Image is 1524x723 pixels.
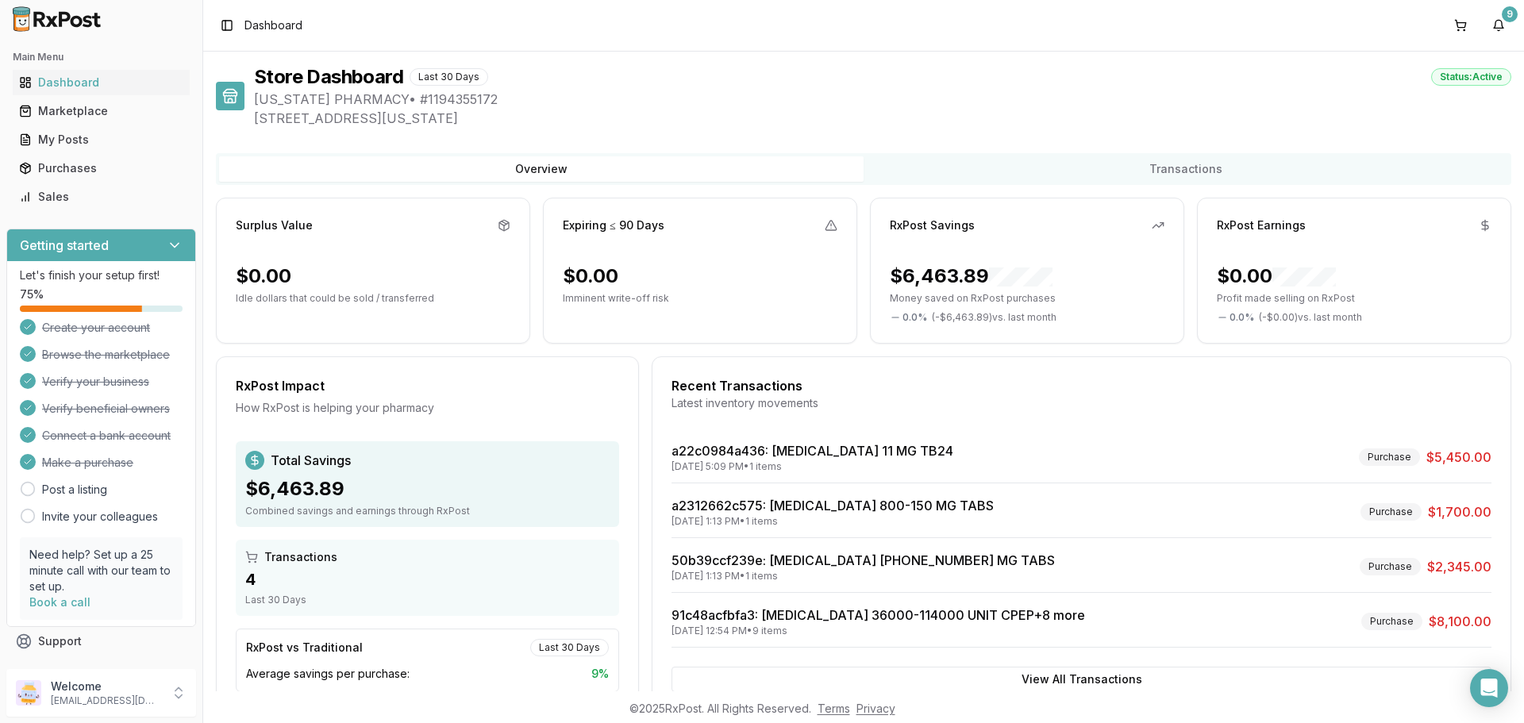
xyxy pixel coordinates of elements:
[672,376,1491,395] div: Recent Transactions
[236,292,510,305] p: Idle dollars that could be sold / transferred
[1217,292,1491,305] p: Profit made selling on RxPost
[13,125,190,154] a: My Posts
[42,509,158,525] a: Invite your colleagues
[19,132,183,148] div: My Posts
[6,6,108,32] img: RxPost Logo
[1486,13,1511,38] button: 9
[890,292,1164,305] p: Money saved on RxPost purchases
[13,51,190,63] h2: Main Menu
[38,662,92,678] span: Feedback
[13,183,190,211] a: Sales
[246,666,410,682] span: Average savings per purchase:
[219,156,864,182] button: Overview
[1360,558,1421,575] div: Purchase
[13,97,190,125] a: Marketplace
[1259,311,1362,324] span: ( - $0.00 ) vs. last month
[672,667,1491,692] button: View All Transactions
[672,570,1055,583] div: [DATE] 1:13 PM • 1 items
[42,482,107,498] a: Post a listing
[1360,503,1422,521] div: Purchase
[1428,502,1491,521] span: $1,700.00
[20,267,183,283] p: Let's finish your setup first!
[19,160,183,176] div: Purchases
[244,17,302,33] nav: breadcrumb
[1230,311,1254,324] span: 0.0 %
[1426,448,1491,467] span: $5,450.00
[591,666,609,682] span: 9 %
[42,320,150,336] span: Create your account
[672,625,1085,637] div: [DATE] 12:54 PM • 9 items
[1502,6,1518,22] div: 9
[6,98,196,124] button: Marketplace
[672,395,1491,411] div: Latest inventory movements
[13,68,190,97] a: Dashboard
[42,428,171,444] span: Connect a bank account
[890,217,975,233] div: RxPost Savings
[1431,68,1511,86] div: Status: Active
[1470,669,1508,707] div: Open Intercom Messenger
[51,679,161,694] p: Welcome
[6,70,196,95] button: Dashboard
[42,455,133,471] span: Make a purchase
[672,498,994,513] a: a2312662c575: [MEDICAL_DATA] 800-150 MG TABS
[672,515,994,528] div: [DATE] 1:13 PM • 1 items
[563,292,837,305] p: Imminent write-off risk
[42,374,149,390] span: Verify your business
[530,639,609,656] div: Last 30 Days
[6,156,196,181] button: Purchases
[672,552,1055,568] a: 50b39ccf239e: [MEDICAL_DATA] [PHONE_NUMBER] MG TABS
[254,64,403,90] h1: Store Dashboard
[20,236,109,255] h3: Getting started
[42,347,170,363] span: Browse the marketplace
[42,401,170,417] span: Verify beneficial owners
[932,311,1056,324] span: ( - $6,463.89 ) vs. last month
[6,184,196,210] button: Sales
[245,476,610,502] div: $6,463.89
[818,702,850,715] a: Terms
[6,127,196,152] button: My Posts
[410,68,488,86] div: Last 30 Days
[245,594,610,606] div: Last 30 Days
[672,443,953,459] a: a22c0984a436: [MEDICAL_DATA] 11 MG TB24
[20,287,44,302] span: 75 %
[29,595,90,609] a: Book a call
[271,451,351,470] span: Total Savings
[19,103,183,119] div: Marketplace
[864,156,1508,182] button: Transactions
[1217,217,1306,233] div: RxPost Earnings
[6,656,196,684] button: Feedback
[1359,448,1420,466] div: Purchase
[16,680,41,706] img: User avatar
[890,263,1053,289] div: $6,463.89
[1217,263,1336,289] div: $0.00
[236,400,619,416] div: How RxPost is helping your pharmacy
[19,75,183,90] div: Dashboard
[1361,613,1422,630] div: Purchase
[254,90,1511,109] span: [US_STATE] PHARMACY • # 1194355172
[672,607,1085,623] a: 91c48acfbfa3: [MEDICAL_DATA] 36000-114000 UNIT CPEP+8 more
[19,189,183,205] div: Sales
[244,17,302,33] span: Dashboard
[245,505,610,517] div: Combined savings and earnings through RxPost
[264,549,337,565] span: Transactions
[1429,612,1491,631] span: $8,100.00
[13,154,190,183] a: Purchases
[563,263,618,289] div: $0.00
[6,627,196,656] button: Support
[236,217,313,233] div: Surplus Value
[1427,557,1491,576] span: $2,345.00
[245,568,610,590] div: 4
[672,460,953,473] div: [DATE] 5:09 PM • 1 items
[902,311,927,324] span: 0.0 %
[236,376,619,395] div: RxPost Impact
[563,217,664,233] div: Expiring ≤ 90 Days
[236,263,291,289] div: $0.00
[29,547,173,594] p: Need help? Set up a 25 minute call with our team to set up.
[856,702,895,715] a: Privacy
[51,694,161,707] p: [EMAIL_ADDRESS][DOMAIN_NAME]
[246,640,363,656] div: RxPost vs Traditional
[254,109,1511,128] span: [STREET_ADDRESS][US_STATE]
